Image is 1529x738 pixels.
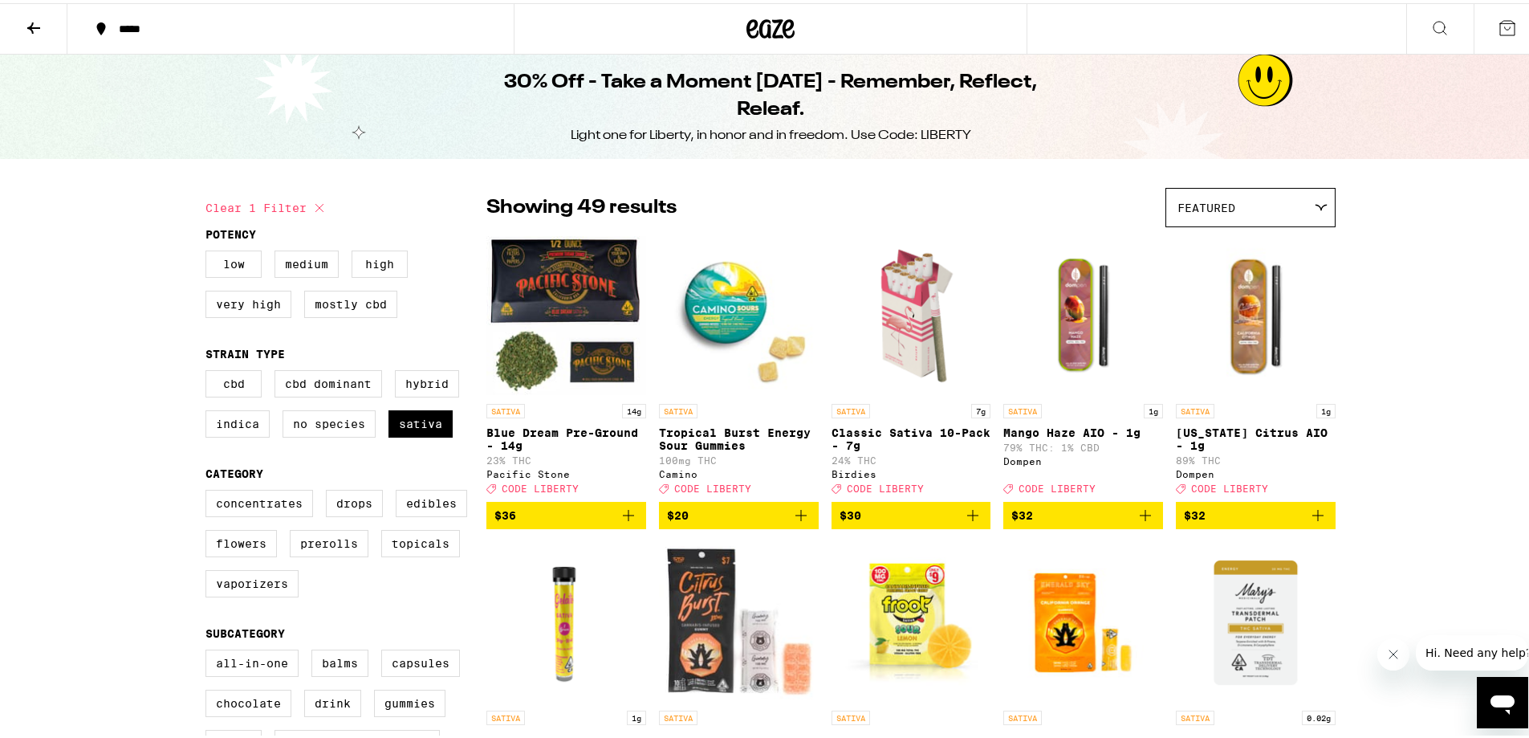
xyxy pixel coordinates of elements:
[1176,232,1336,393] img: Dompen - California Citrus AIO - 1g
[205,345,285,357] legend: Strain Type
[205,527,277,554] label: Flowers
[1176,539,1336,699] img: Mary's Medicinals - Transdermal THC Sativa Patch
[832,423,991,449] p: Classic Sativa 10-Pack - 7g
[1003,423,1163,436] p: Mango Haze AIO - 1g
[205,646,299,674] label: All-In-One
[205,367,262,394] label: CBD
[486,191,677,218] p: Showing 49 results
[627,707,646,722] p: 1g
[304,687,361,714] label: Drink
[388,407,453,434] label: Sativa
[205,624,285,637] legend: Subcategory
[374,687,445,714] label: Gummies
[381,646,460,674] label: Capsules
[832,499,991,526] button: Add to bag
[205,464,263,477] legend: Category
[659,707,697,722] p: SATIVA
[659,232,819,393] img: Camino - Tropical Burst Energy Sour Gummies
[274,247,339,275] label: Medium
[395,367,459,394] label: Hybrid
[1184,506,1206,519] span: $32
[502,480,579,491] span: CODE LIBERTY
[1176,466,1336,476] div: Dompen
[840,506,861,519] span: $30
[1003,499,1163,526] button: Add to bag
[832,707,870,722] p: SATIVA
[205,225,256,238] legend: Potency
[832,466,991,476] div: Birdies
[1177,198,1235,211] span: Featured
[971,401,990,415] p: 7g
[205,287,291,315] label: Very High
[1377,635,1409,667] iframe: Close message
[832,401,870,415] p: SATIVA
[274,367,382,394] label: CBD Dominant
[1144,401,1163,415] p: 1g
[486,452,646,463] p: 23% THC
[486,499,646,526] button: Add to bag
[1302,707,1336,722] p: 0.02g
[622,401,646,415] p: 14g
[486,232,646,393] img: Pacific Stone - Blue Dream Pre-Ground - 14g
[1416,632,1528,667] iframe: Message from company
[304,287,397,315] label: Mostly CBD
[205,407,270,434] label: Indica
[659,539,819,699] img: Emerald Sky - Citrus Burst Gummy
[486,423,646,449] p: Blue Dream Pre-Ground - 14g
[659,401,697,415] p: SATIVA
[674,480,751,491] span: CODE LIBERTY
[10,11,116,24] span: Hi. Need any help?
[667,506,689,519] span: $20
[352,247,408,275] label: High
[205,185,329,225] button: Clear 1 filter
[571,124,971,141] div: Light one for Liberty, in honor and in freedom. Use Code: LIBERTY
[1011,506,1033,519] span: $32
[1003,439,1163,450] p: 79% THC: 1% CBD
[847,480,924,491] span: CODE LIBERTY
[1316,401,1336,415] p: 1g
[1176,452,1336,463] p: 89% THC
[659,452,819,463] p: 100mg THC
[486,539,646,699] img: Gelato - Pineapple Punch - 1g
[659,232,819,499] a: Open page for Tropical Burst Energy Sour Gummies from Camino
[832,232,991,499] a: Open page for Classic Sativa 10-Pack - 7g from Birdies
[1176,232,1336,499] a: Open page for California Citrus AIO - 1g from Dompen
[494,506,516,519] span: $36
[486,466,646,476] div: Pacific Stone
[486,707,525,722] p: SATIVA
[659,499,819,526] button: Add to bag
[659,423,819,449] p: Tropical Burst Energy Sour Gummies
[381,527,460,554] label: Topicals
[1003,707,1042,722] p: SATIVA
[290,527,368,554] label: Prerolls
[1003,401,1042,415] p: SATIVA
[478,66,1063,120] h1: 30% Off - Take a Moment [DATE] - Remember, Reflect, Releaf.
[486,401,525,415] p: SATIVA
[659,466,819,476] div: Camino
[1176,499,1336,526] button: Add to bag
[1003,232,1163,499] a: Open page for Mango Haze AIO - 1g from Dompen
[396,487,467,514] label: Edibles
[1003,232,1163,393] img: Dompen - Mango Haze AIO - 1g
[1176,401,1214,415] p: SATIVA
[205,247,262,275] label: Low
[832,232,991,393] img: Birdies - Classic Sativa 10-Pack - 7g
[1191,480,1268,491] span: CODE LIBERTY
[1176,707,1214,722] p: SATIVA
[1176,423,1336,449] p: [US_STATE] Citrus AIO - 1g
[1019,480,1096,491] span: CODE LIBERTY
[311,646,368,674] label: Balms
[832,539,991,699] img: Froot - Sour Lemon Gummy Single - 100mg
[1003,453,1163,463] div: Dompen
[205,487,313,514] label: Concentrates
[832,452,991,463] p: 24% THC
[1003,539,1163,699] img: Emerald Sky - California Orange Gummies
[283,407,376,434] label: No Species
[486,232,646,499] a: Open page for Blue Dream Pre-Ground - 14g from Pacific Stone
[326,487,383,514] label: Drops
[1477,674,1528,725] iframe: Button to launch messaging window
[205,687,291,714] label: Chocolate
[205,567,299,594] label: Vaporizers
